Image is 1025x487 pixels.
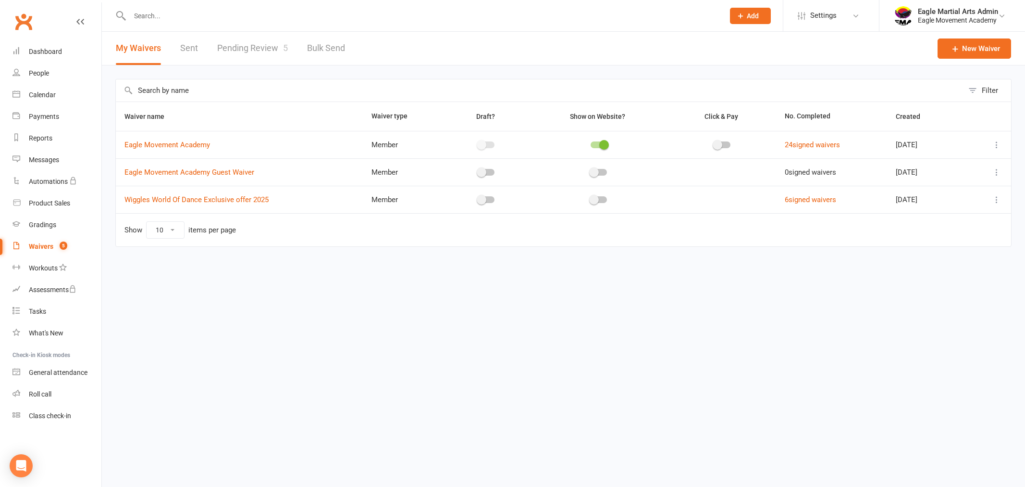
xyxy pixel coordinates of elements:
[29,369,87,376] div: General attendance
[29,264,58,272] div: Workouts
[29,69,49,77] div: People
[785,195,836,204] a: 6signed waivers
[12,128,101,149] a: Reports
[29,48,62,55] div: Dashboard
[29,199,70,207] div: Product Sales
[29,113,59,120] div: Payments
[363,102,445,131] th: Waiver type
[60,242,67,250] span: 5
[180,32,198,65] a: Sent
[363,186,445,213] td: Member
[29,286,76,294] div: Assessments
[29,91,56,99] div: Calendar
[29,390,51,398] div: Roll call
[12,149,101,171] a: Messages
[12,405,101,427] a: Class kiosk mode
[887,131,967,158] td: [DATE]
[29,178,68,185] div: Automations
[12,10,36,34] a: Clubworx
[12,171,101,192] a: Automations
[29,221,56,229] div: Gradings
[12,41,101,63] a: Dashboard
[785,168,836,177] span: 0 signed waivers
[468,111,506,122] button: Draft?
[12,214,101,236] a: Gradings
[127,9,717,23] input: Search...
[124,168,254,177] a: Eagle Movement Academy Guest Waiver
[12,63,101,84] a: People
[696,111,749,122] button: Click & Pay
[10,454,33,477] div: Open Intercom Messenger
[124,111,175,122] button: Waiver name
[982,85,998,96] div: Filter
[12,301,101,322] a: Tasks
[116,79,963,102] input: Search by name
[730,8,771,24] button: Add
[887,186,967,213] td: [DATE]
[918,7,998,16] div: Eagle Martial Arts Admin
[124,195,269,204] a: Wiggles World Of Dance Exclusive offer 2025
[476,113,495,120] span: Draft?
[217,32,288,65] a: Pending Review5
[12,362,101,384] a: General attendance kiosk mode
[124,141,210,149] a: Eagle Movement Academy
[363,158,445,186] td: Member
[896,111,931,122] button: Created
[283,43,288,53] span: 5
[12,384,101,405] a: Roll call
[785,141,840,149] a: 24signed waivers
[12,236,101,257] a: Waivers 5
[124,221,236,239] div: Show
[894,6,913,26] img: thumb_image1738041739.png
[29,134,52,142] div: Reports
[12,106,101,128] a: Payments
[12,322,101,344] a: What's New
[29,329,63,337] div: What's New
[29,243,53,250] div: Waivers
[363,131,445,158] td: Member
[12,257,101,279] a: Workouts
[188,226,236,234] div: items per page
[938,38,1011,59] a: New Waiver
[12,192,101,214] a: Product Sales
[12,84,101,106] a: Calendar
[29,412,71,420] div: Class check-in
[570,113,625,120] span: Show on Website?
[963,79,1011,102] button: Filter
[29,156,59,164] div: Messages
[896,113,931,120] span: Created
[918,16,998,25] div: Eagle Movement Academy
[776,102,887,131] th: No. Completed
[704,113,738,120] span: Click & Pay
[29,308,46,315] div: Tasks
[124,113,175,120] span: Waiver name
[747,12,759,20] span: Add
[887,158,967,186] td: [DATE]
[116,32,161,65] button: My Waivers
[307,32,345,65] a: Bulk Send
[561,111,636,122] button: Show on Website?
[12,279,101,301] a: Assessments
[810,5,837,26] span: Settings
